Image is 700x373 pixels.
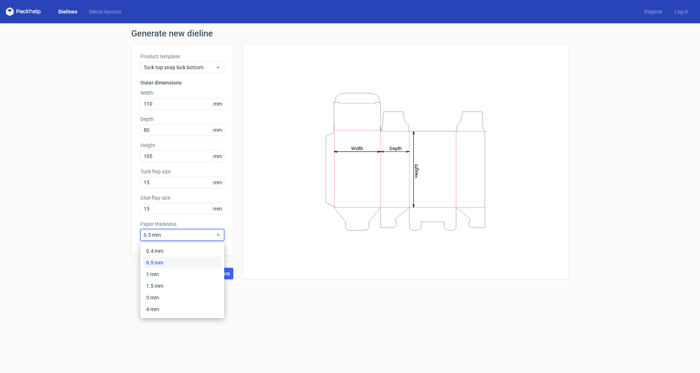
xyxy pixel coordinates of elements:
a: Dielines [52,8,83,15]
tspan: Depth [389,145,402,151]
label: Glue flap size [140,194,224,201]
span: mm [211,151,224,162]
div: 0.4 mm [143,245,221,257]
label: Paper thickness [140,220,224,228]
tspan: Height [413,164,419,177]
div: 1 mm [143,268,221,280]
div: 4 mm [143,303,221,315]
div: 1.5 mm [143,280,221,292]
span: mm [211,177,224,188]
a: Diecut layouts [83,8,127,15]
label: Depth [140,115,224,123]
span: mm [211,98,224,109]
a: Register [638,8,669,15]
span: Tuck top snap lock bottom [144,64,215,71]
label: Height [140,142,224,149]
tspan: Width [351,145,363,151]
label: Tuck flap size [140,168,224,175]
div: 0.5 mm [143,257,221,268]
div: 3 mm [143,292,221,303]
a: Log in [669,8,694,15]
span: 0.5 mm [144,231,215,239]
span: mm [211,203,224,214]
h1: Generate new dieline [131,29,569,38]
label: Width [140,89,224,97]
h3: Outer dimensions [140,79,224,86]
label: Product template [140,53,224,60]
span: mm [211,125,224,136]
